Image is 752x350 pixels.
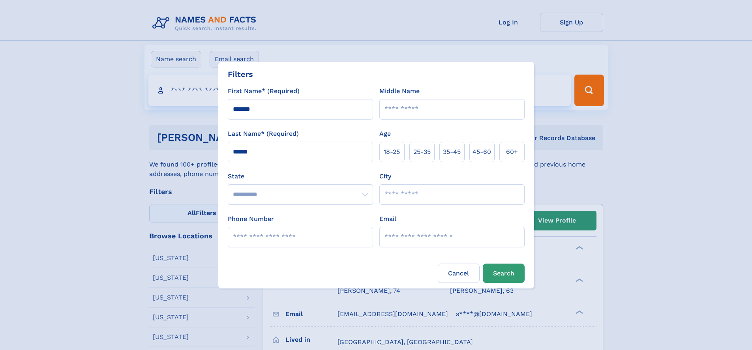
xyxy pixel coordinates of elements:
label: Last Name* (Required) [228,129,299,139]
label: Email [379,214,396,224]
label: Middle Name [379,86,420,96]
label: State [228,172,373,181]
span: 18‑25 [384,147,400,157]
label: City [379,172,391,181]
label: Phone Number [228,214,274,224]
span: 35‑45 [443,147,461,157]
span: 45‑60 [473,147,491,157]
div: Filters [228,68,253,80]
label: First Name* (Required) [228,86,300,96]
span: 60+ [506,147,518,157]
span: 25‑35 [413,147,431,157]
label: Cancel [438,264,480,283]
label: Age [379,129,391,139]
button: Search [483,264,525,283]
